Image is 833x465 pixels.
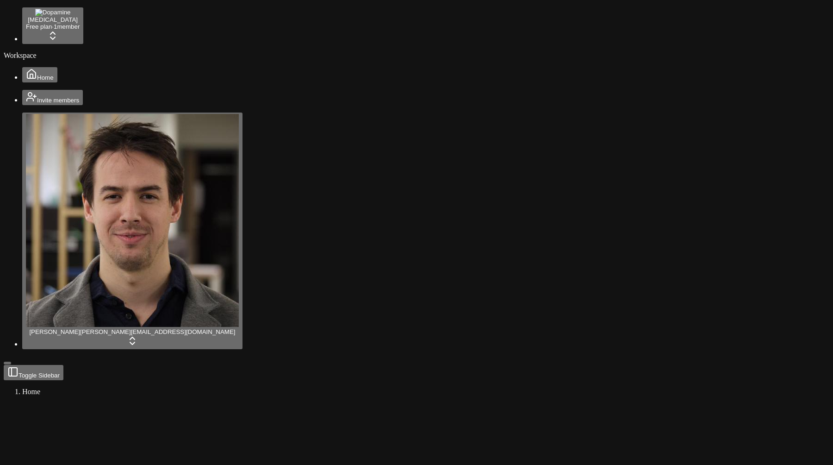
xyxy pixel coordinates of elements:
[29,328,80,335] span: [PERSON_NAME]
[22,113,242,349] button: Jonathan Beurel[PERSON_NAME][PERSON_NAME][EMAIL_ADDRESS][DOMAIN_NAME]
[26,23,80,30] div: Free plan · 1 member
[37,74,54,81] span: Home
[22,73,57,81] a: Home
[22,7,83,44] button: Dopamine[MEDICAL_DATA]Free plan·1member
[37,97,79,104] span: Invite members
[22,388,40,396] span: Home
[22,96,83,104] a: Invite members
[22,90,83,105] button: Invite members
[19,372,60,379] span: Toggle Sidebar
[26,114,239,327] img: Jonathan Beurel
[26,16,80,23] div: [MEDICAL_DATA]
[22,67,57,82] button: Home
[35,9,71,16] img: Dopamine
[80,328,236,335] span: [PERSON_NAME][EMAIL_ADDRESS][DOMAIN_NAME]
[4,51,829,60] div: Workspace
[4,365,63,380] button: Toggle Sidebar
[4,362,11,364] button: Toggle Sidebar
[4,388,829,396] nav: breadcrumb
